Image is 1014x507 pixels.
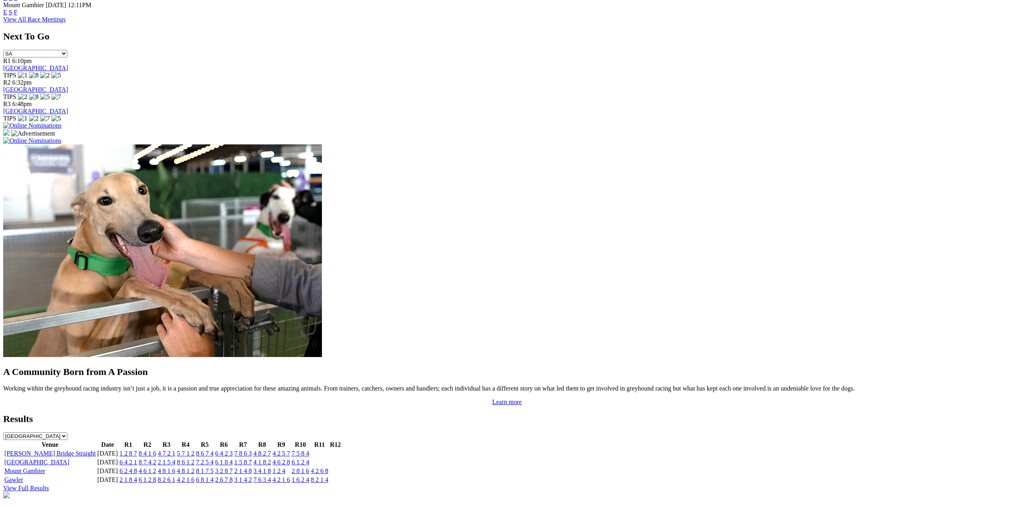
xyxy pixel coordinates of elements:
h2: Next To Go [3,31,1011,42]
a: 4 8 1 2 [177,468,194,474]
a: 1 6 2 4 [292,476,309,483]
a: 2 8 1 6 [292,468,309,474]
a: 4 8 2 7 [253,450,271,457]
span: TIPS [3,93,16,100]
a: 8 7 4 2 [139,459,156,466]
a: View All Race Meetings [3,16,66,23]
span: 6:10pm [12,57,32,64]
a: 4 7 2 1 [158,450,175,457]
a: 2 1 4 8 [234,468,252,474]
td: [DATE] [97,476,118,484]
a: View Full Results [3,485,49,491]
th: R7 [234,441,252,449]
img: 15187_Greyhounds_GreysPlayCentral_Resize_SA_WebsiteBanner_300x115_2025.jpg [3,129,10,136]
a: 2 6 7 8 [215,476,233,483]
img: 2 [40,72,50,79]
img: 7 [51,93,61,101]
img: 2 [29,115,39,122]
a: 1 2 8 7 [120,450,137,457]
a: 8 6 1 2 [177,459,194,466]
a: 5 7 1 2 [177,450,194,457]
th: R11 [310,441,329,449]
span: 6:32pm [12,79,32,86]
a: 4 2 1 6 [273,476,290,483]
img: 7 [40,115,50,122]
span: 12:11PM [68,2,91,8]
a: 8 4 1 6 [139,450,156,457]
a: 1 5 8 7 [234,459,252,466]
th: Venue [4,441,96,449]
a: 6 2 4 8 [120,468,137,474]
a: 4 2 5 7 [273,450,290,457]
th: R9 [272,441,290,449]
td: [DATE] [97,467,118,475]
img: Online Nominations [3,122,61,129]
th: R6 [215,441,233,449]
img: 2 [18,93,27,101]
a: [PERSON_NAME] Bridge Straight [4,450,96,457]
img: 1 [18,72,27,79]
span: TIPS [3,115,16,122]
a: 6 1 2 4 [292,459,309,466]
a: 1 2 4 [273,468,285,474]
a: 3 2 8 7 [215,468,233,474]
a: [GEOGRAPHIC_DATA] [4,459,69,466]
a: 6 1 2 8 [139,476,156,483]
h2: Results [3,414,1011,424]
a: F [14,9,18,16]
img: 1 [18,115,27,122]
th: R10 [291,441,310,449]
a: 8 2 1 4 [311,476,328,483]
a: 4 2 1 6 [177,476,194,483]
td: [DATE] [97,450,118,458]
img: 5 [51,72,61,79]
img: 5 [40,93,50,101]
a: 8 2 6 1 [158,476,175,483]
a: 4 8 1 6 [158,468,175,474]
a: 7 6 3 4 [253,476,271,483]
a: [GEOGRAPHIC_DATA] [3,108,68,114]
a: E [3,9,7,16]
img: Westy_Cropped.jpg [3,144,322,357]
span: [DATE] [46,2,67,8]
span: 6:48pm [12,101,32,107]
img: Advertisement [11,130,55,137]
a: 8 1 7 5 [196,468,214,474]
a: 4 6 2 8 [273,459,290,466]
a: Learn more [492,398,522,405]
a: 7 8 6 3 [234,450,252,457]
img: 8 [29,93,39,101]
a: 3 4 1 8 [253,468,271,474]
a: 6 1 8 4 [215,459,233,466]
a: 6 4 2 1 [120,459,137,466]
img: Online Nominations [3,137,61,144]
a: 7 5 8 4 [292,450,309,457]
th: R5 [196,441,214,449]
a: 4 6 1 2 [139,468,156,474]
th: Date [97,441,118,449]
a: 3 1 4 2 [234,476,252,483]
span: R1 [3,57,11,64]
th: R1 [119,441,137,449]
a: 4 2 6 8 [311,468,328,474]
a: [GEOGRAPHIC_DATA] [3,86,68,93]
img: 5 [51,115,61,122]
p: Working within the greyhound racing industry isn’t just a job, it is a passion and true appreciat... [3,385,1011,392]
a: 2 1 8 4 [120,476,137,483]
a: 8 6 7 4 [196,450,214,457]
span: R2 [3,79,11,86]
a: S [9,9,12,16]
a: 2 1 5 4 [158,459,175,466]
th: R2 [138,441,157,449]
a: 4 1 8 2 [253,459,271,466]
th: R3 [157,441,176,449]
span: R3 [3,101,11,107]
a: 6 8 1 4 [196,476,214,483]
a: 6 4 2 3 [215,450,233,457]
th: R4 [177,441,195,449]
th: R12 [330,441,341,449]
a: [GEOGRAPHIC_DATA] [3,65,68,71]
a: 7 2 5 4 [196,459,214,466]
img: chasers_homepage.jpg [3,492,10,498]
h2: A Community Born from A Passion [3,367,1011,377]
